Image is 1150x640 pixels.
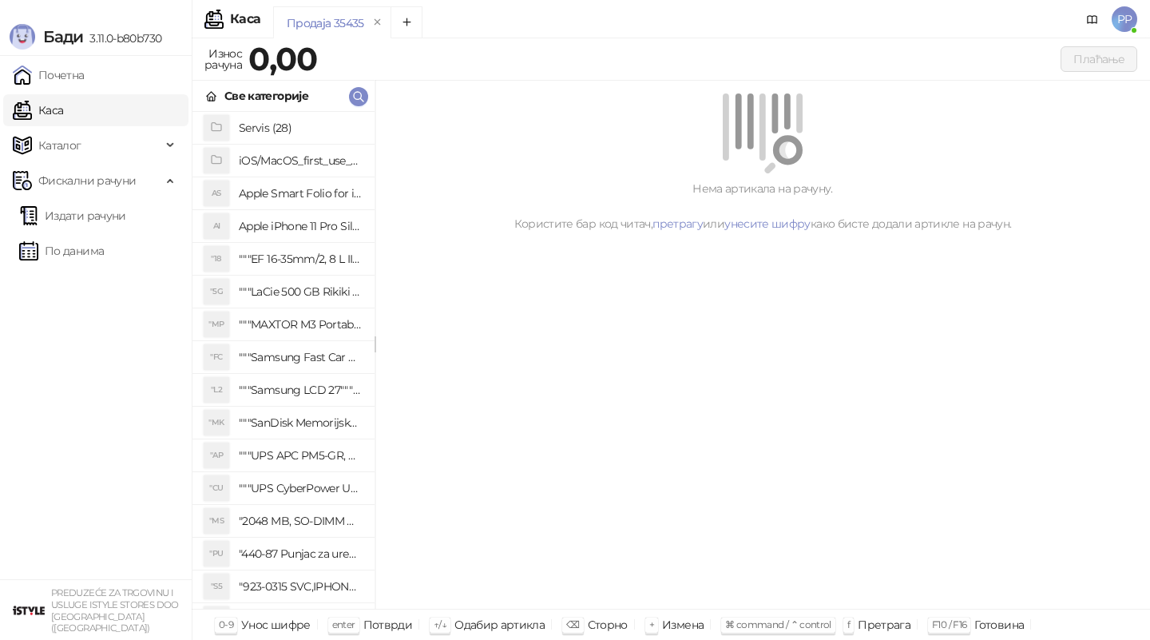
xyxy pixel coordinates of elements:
[204,475,229,501] div: "CU
[204,181,229,206] div: AS
[204,344,229,370] div: "FC
[204,508,229,534] div: "MS
[239,541,362,566] h4: "440-87 Punjac za uredjaje sa micro USB portom 4/1, Stand."
[204,377,229,403] div: "L2
[239,410,362,435] h4: """SanDisk Memorijska kartica 256GB microSDXC sa SD adapterom SDSQXA1-256G-GN6MA - Extreme PLUS, ...
[83,31,161,46] span: 3.11.0-b80b730
[19,235,104,267] a: По данима
[566,618,579,630] span: ⌫
[239,344,362,370] h4: """Samsung Fast Car Charge Adapter, brzi auto punja_, boja crna"""
[241,614,311,635] div: Унос шифре
[201,43,245,75] div: Износ рачуна
[239,574,362,599] h4: "923-0315 SVC,IPHONE 5/5S BATTERY REMOVAL TRAY Držač za iPhone sa kojim se otvara display
[725,618,831,630] span: ⌘ command / ⌃ control
[239,443,362,468] h4: """UPS APC PM5-GR, Essential Surge Arrest,5 utic_nica"""
[204,606,229,632] div: "SD
[434,618,446,630] span: ↑/↓
[239,377,362,403] h4: """Samsung LCD 27"""" C27F390FHUXEN"""
[204,312,229,337] div: "MP
[1080,6,1105,32] a: Документација
[932,618,966,630] span: F10 / F16
[230,13,260,26] div: Каса
[239,181,362,206] h4: Apple Smart Folio for iPad mini (A17 Pro) - Sage
[1061,46,1137,72] button: Плаћање
[13,59,85,91] a: Почетна
[332,618,355,630] span: enter
[649,618,654,630] span: +
[204,541,229,566] div: "PU
[204,213,229,239] div: AI
[224,87,308,105] div: Све категорије
[204,279,229,304] div: "5G
[239,213,362,239] h4: Apple iPhone 11 Pro Silicone Case - Black
[363,614,413,635] div: Потврди
[239,508,362,534] h4: "2048 MB, SO-DIMM DDRII, 667 MHz, Napajanje 1,8 0,1 V, Latencija CL5"
[248,39,317,78] strong: 0,00
[454,614,545,635] div: Одабир артикла
[239,246,362,272] h4: """EF 16-35mm/2, 8 L III USM"""
[192,112,375,609] div: grid
[239,279,362,304] h4: """LaCie 500 GB Rikiki USB 3.0 / Ultra Compact & Resistant aluminum / USB 3.0 / 2.5"""""""
[395,180,1131,233] div: Нема артикала на рачуну. Користите бар код читач, или како бисте додали артикле на рачун.
[239,475,362,501] h4: """UPS CyberPower UT650EG, 650VA/360W , line-int., s_uko, desktop"""
[13,594,45,626] img: 64x64-companyLogo-77b92cf4-9946-4f36-9751-bf7bb5fd2c7d.png
[1112,6,1137,32] span: PP
[858,614,910,635] div: Претрага
[51,587,179,634] small: PREDUZEĆE ZA TRGOVINU I USLUGE ISTYLE STORES DOO [GEOGRAPHIC_DATA] ([GEOGRAPHIC_DATA])
[38,129,81,161] span: Каталог
[10,24,35,50] img: Logo
[219,618,233,630] span: 0-9
[367,16,388,30] button: remove
[391,6,422,38] button: Add tab
[19,200,126,232] a: Издати рачуни
[974,614,1024,635] div: Готовина
[239,148,362,173] h4: iOS/MacOS_first_use_assistance (4)
[239,115,362,141] h4: Servis (28)
[204,574,229,599] div: "S5
[588,614,628,635] div: Сторно
[239,312,362,337] h4: """MAXTOR M3 Portable 2TB 2.5"""" crni eksterni hard disk HX-M201TCB/GM"""
[204,246,229,272] div: "18
[13,94,63,126] a: Каса
[43,27,83,46] span: Бади
[724,217,811,231] a: унесите шифру
[204,443,229,468] div: "AP
[204,410,229,435] div: "MK
[662,614,704,635] div: Измена
[38,165,136,197] span: Фискални рачуни
[287,14,364,32] div: Продаја 35435
[847,618,850,630] span: f
[652,217,703,231] a: претрагу
[239,606,362,632] h4: "923-0448 SVC,IPHONE,TOURQUE DRIVER KIT .65KGF- CM Šrafciger "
